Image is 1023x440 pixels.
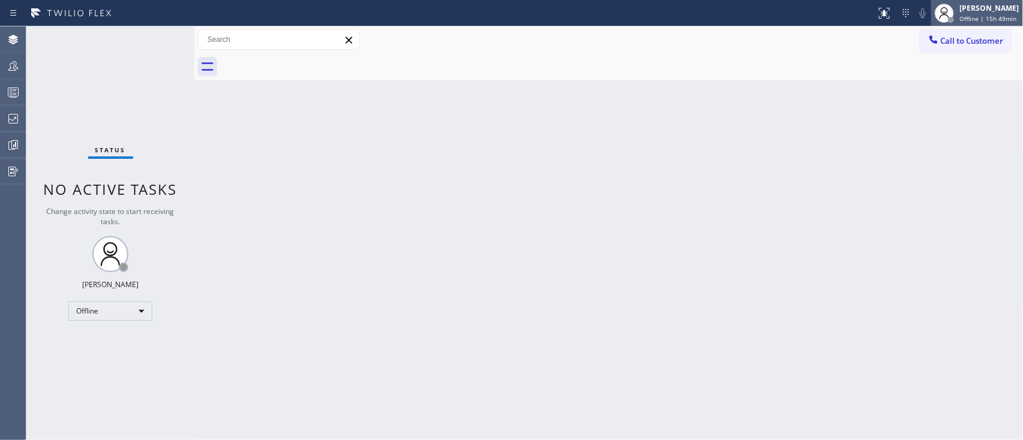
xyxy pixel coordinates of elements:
[82,279,139,290] div: [PERSON_NAME]
[920,29,1012,52] button: Call to Customer
[914,5,931,22] button: Mute
[47,206,174,227] span: Change activity state to start receiving tasks.
[960,14,1017,23] span: Offline | 15h 49min
[68,302,152,321] div: Offline
[44,179,177,199] span: No active tasks
[198,30,359,49] input: Search
[95,146,126,154] span: Status
[941,35,1004,46] span: Call to Customer
[960,3,1019,13] div: [PERSON_NAME]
